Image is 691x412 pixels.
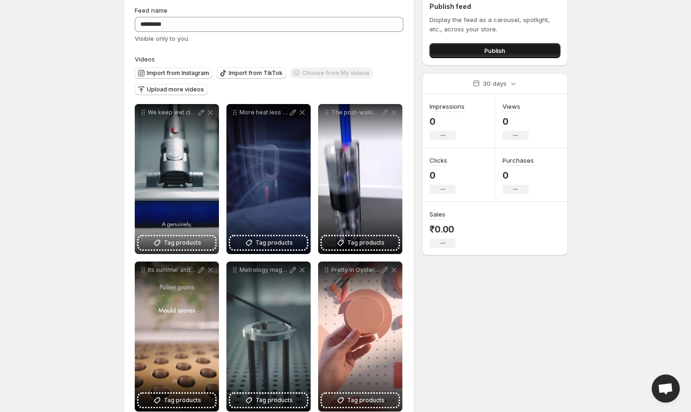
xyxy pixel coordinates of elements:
span: Upload more videos [147,86,204,93]
p: Pretty in Oyster Pink Our new OnTrac confident coral is inspired by the unique beauty of oyster m... [331,266,380,274]
button: Publish [429,43,560,58]
p: The post-walkies wash left your bathroom looking a little [PERSON_NAME] Doggy dirt and debris lik... [331,109,380,116]
p: 0 [429,170,456,181]
span: Publish [484,46,505,55]
h3: Purchases [502,156,534,165]
button: Import from TikTok [217,67,286,79]
p: Its summer and your purifier knows Dyson Purifier HotCool De-NOx senses pollutants in real time a... [148,266,196,274]
div: Metrology magic During development and manufacturing every OnTrac cap is put through its paces on... [226,262,311,412]
div: More heat less sleep Dyson Purifier HotCool De-Nox is as quiet as a whisper in Night mode so you ... [226,104,311,254]
p: We keep wet cleaning clean No poor finishes [PERSON_NAME] hard floor cleaners put performance first [148,109,196,116]
p: 0 [502,116,529,127]
h3: Clicks [429,156,447,165]
button: Tag products [322,394,399,407]
span: Import from Instagram [147,69,209,77]
div: Pretty in Oyster Pink Our new OnTrac confident coral is inspired by the unique beauty of oyster m... [318,262,402,412]
div: We keep wet cleaning clean No poor finishes [PERSON_NAME] hard floor cleaners put performance fir... [135,104,219,254]
p: More heat less sleep Dyson Purifier HotCool De-Nox is as quiet as a whisper in Night mode so you ... [240,109,288,116]
span: Import from TikTok [229,69,283,77]
p: Metrology magic During development and manufacturing every OnTrac cap is put through its paces on... [240,266,288,274]
span: Feed name [135,7,167,14]
span: Tag products [164,238,201,247]
span: Visible only to you. [135,35,189,42]
p: 0 [429,116,465,127]
span: Tag products [255,238,293,247]
button: Import from Instagram [135,67,213,79]
p: 30 days [483,79,507,88]
h2: Publish feed [429,2,560,11]
h3: Views [502,102,520,111]
span: Videos [135,55,155,63]
button: Tag products [322,236,399,249]
p: ₹0.00 [429,224,456,235]
p: 0 [502,170,534,181]
p: Display the feed as a carousel, spotlight, etc., across your store. [429,15,560,34]
h3: Impressions [429,102,465,111]
span: Tag products [347,396,385,405]
button: Tag products [138,394,215,407]
button: Tag products [230,394,307,407]
div: Its summer and your purifier knows Dyson Purifier HotCool De-NOx senses pollutants in real time a... [135,262,219,412]
span: Tag products [255,396,293,405]
button: Tag products [138,236,215,249]
a: Open chat [652,375,680,403]
div: The post-walkies wash left your bathroom looking a little [PERSON_NAME] Doggy dirt and debris lik... [318,104,402,254]
button: Tag products [230,236,307,249]
button: Upload more videos [135,84,208,95]
h3: Sales [429,210,445,219]
span: Tag products [164,396,201,405]
span: Tag products [347,238,385,247]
